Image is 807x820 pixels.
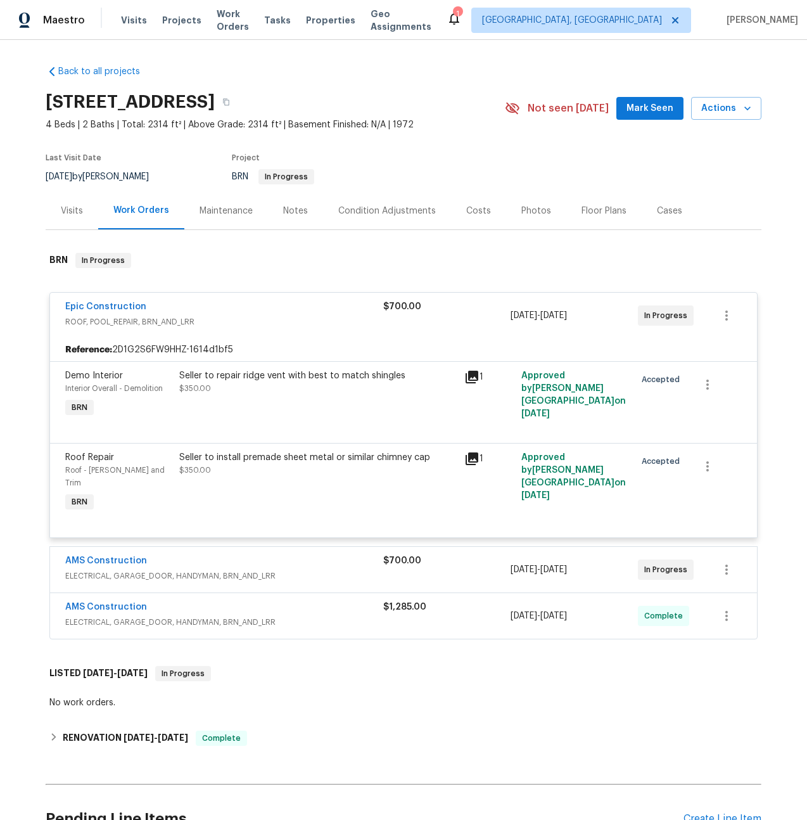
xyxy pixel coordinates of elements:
a: AMS Construction [65,556,147,565]
span: Projects [162,14,201,27]
span: Properties [306,14,355,27]
span: [DATE] [511,612,537,620]
span: [DATE] [540,311,567,320]
div: 1 [453,8,462,20]
div: Visits [61,205,83,217]
span: Tasks [264,16,291,25]
span: Last Visit Date [46,154,101,162]
h2: [STREET_ADDRESS] [46,96,215,108]
span: ROOF, POOL_REPAIR, BRN_AND_LRR [65,316,383,328]
div: No work orders. [49,696,758,709]
span: 4 Beds | 2 Baths | Total: 2314 ft² | Above Grade: 2314 ft² | Basement Finished: N/A | 1972 [46,119,505,131]
div: Notes [283,205,308,217]
span: [DATE] [124,733,154,742]
span: ELECTRICAL, GARAGE_DOOR, HANDYMAN, BRN_AND_LRR [65,616,383,629]
span: Interior Overall - Demolition [65,385,163,392]
div: Photos [521,205,551,217]
span: Project [232,154,260,162]
span: - [511,610,567,622]
span: - [83,669,148,677]
div: Costs [466,205,491,217]
a: AMS Construction [65,603,147,612]
button: Actions [691,97,761,120]
span: Mark Seen [626,101,673,117]
div: Floor Plans [581,205,626,217]
div: 1 [464,451,514,466]
div: Work Orders [113,204,169,217]
div: 2D1G2S6FW9HHZ-1614d1bf5 [50,338,757,361]
span: [DATE] [158,733,188,742]
b: Reference: [65,343,112,356]
span: - [511,309,567,322]
span: - [124,733,188,742]
span: ELECTRICAL, GARAGE_DOOR, HANDYMAN, BRN_AND_LRR [65,570,383,582]
span: $700.00 [383,302,421,311]
span: Accepted [642,373,685,386]
span: In Progress [644,563,692,576]
span: Demo Interior [65,371,123,380]
a: Back to all projects [46,65,167,78]
span: $1,285.00 [383,603,426,612]
span: BRN [232,172,314,181]
span: [GEOGRAPHIC_DATA], [GEOGRAPHIC_DATA] [482,14,662,27]
h6: BRN [49,253,68,268]
span: [DATE] [511,311,537,320]
div: Seller to install premade sheet metal or similar chimney cap [179,451,457,464]
div: Condition Adjustments [338,205,436,217]
span: BRN [67,401,92,414]
span: Not seen [DATE] [528,102,609,115]
span: [DATE] [511,565,537,574]
h6: LISTED [49,666,148,681]
h6: RENOVATION [63,731,188,746]
span: BRN [67,496,92,508]
div: by [PERSON_NAME] [46,169,164,184]
span: In Progress [156,667,210,680]
span: [DATE] [83,669,113,677]
div: Seller to repair ridge vent with best to match shingles [179,369,457,382]
span: Complete [644,610,688,622]
span: In Progress [260,173,313,181]
span: Actions [701,101,751,117]
a: Epic Construction [65,302,146,311]
span: In Progress [644,309,692,322]
span: Approved by [PERSON_NAME][GEOGRAPHIC_DATA] on [521,371,626,418]
span: $350.00 [179,466,211,474]
button: Copy Address [215,91,238,113]
div: LISTED [DATE]-[DATE]In Progress [46,653,761,694]
div: Maintenance [200,205,253,217]
span: [DATE] [540,565,567,574]
span: Complete [197,732,246,745]
div: 1 [464,369,514,385]
span: [DATE] [521,491,550,500]
span: Approved by [PERSON_NAME][GEOGRAPHIC_DATA] on [521,453,626,500]
button: Mark Seen [616,97,683,120]
span: $700.00 [383,556,421,565]
span: Visits [121,14,147,27]
div: Cases [657,205,682,217]
span: Maestro [43,14,85,27]
span: Accepted [642,455,685,468]
span: Work Orders [217,8,249,33]
span: Geo Assignments [371,8,431,33]
span: [DATE] [117,669,148,677]
div: RENOVATION [DATE]-[DATE]Complete [46,723,761,753]
div: BRN In Progress [46,240,761,281]
span: [DATE] [521,409,550,418]
span: [DATE] [540,612,567,620]
span: Roof - [PERSON_NAME] and Trim [65,466,165,487]
span: In Progress [77,254,130,267]
span: Roof Repair [65,453,114,462]
span: $350.00 [179,385,211,392]
span: - [511,563,567,576]
span: [DATE] [46,172,72,181]
span: [PERSON_NAME] [721,14,798,27]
